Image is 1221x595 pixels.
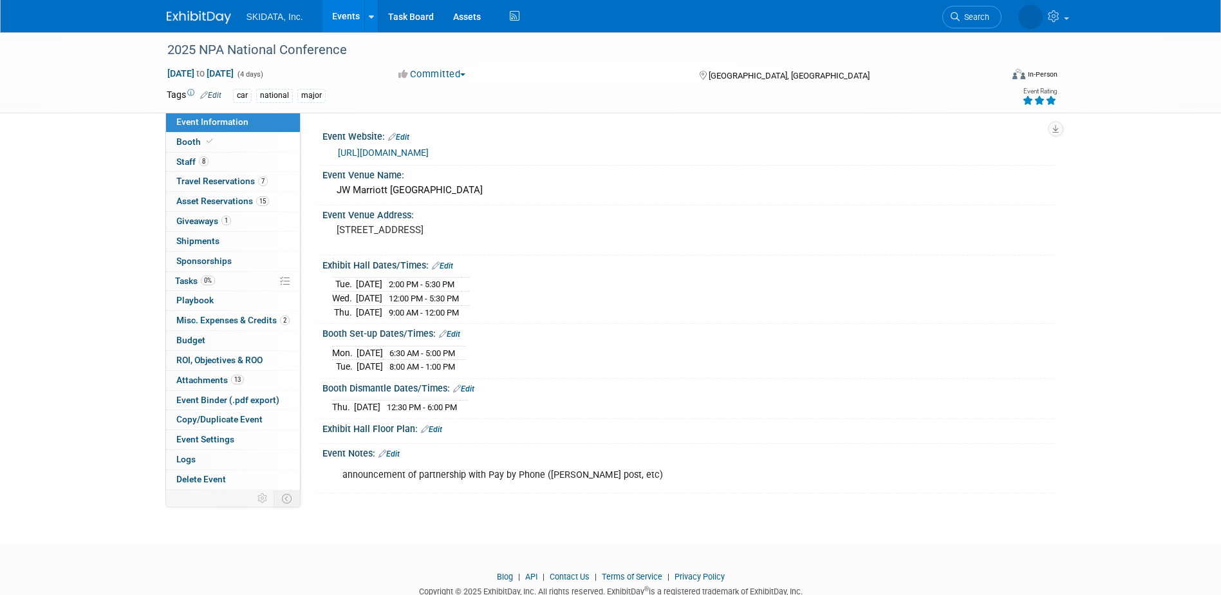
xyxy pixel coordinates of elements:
[256,89,293,102] div: national
[322,444,1055,460] div: Event Notes:
[602,572,662,581] a: Terms of Service
[176,335,205,345] span: Budget
[176,454,196,464] span: Logs
[256,196,269,206] span: 15
[167,68,234,79] span: [DATE] [DATE]
[163,39,982,62] div: 2025 NPA National Conference
[644,585,649,592] sup: ®
[176,395,279,405] span: Event Binder (.pdf export)
[194,68,207,79] span: to
[176,156,209,167] span: Staff
[176,434,234,444] span: Event Settings
[322,256,1055,272] div: Exhibit Hall Dates/Times:
[357,346,383,360] td: [DATE]
[332,278,356,292] td: Tue.
[1012,69,1025,79] img: Format-Inperson.png
[322,324,1055,341] div: Booth Set-up Dates/Times:
[664,572,673,581] span: |
[258,176,268,186] span: 7
[201,276,215,285] span: 0%
[357,360,383,373] td: [DATE]
[421,425,442,434] a: Edit
[389,279,454,289] span: 2:00 PM - 5:30 PM
[332,401,354,414] td: Thu.
[207,138,213,145] i: Booth reservation complete
[388,133,409,142] a: Edit
[389,308,459,317] span: 9:00 AM - 12:00 PM
[1027,70,1058,79] div: In-Person
[960,12,989,22] span: Search
[175,276,215,286] span: Tasks
[166,192,300,211] a: Asset Reservations15
[166,470,300,489] a: Delete Event
[176,236,219,246] span: Shipments
[166,450,300,469] a: Logs
[322,419,1055,436] div: Exhibit Hall Floor Plan:
[166,311,300,330] a: Misc. Expenses & Credits2
[675,572,725,581] a: Privacy Policy
[592,572,600,581] span: |
[525,572,537,581] a: API
[274,490,300,507] td: Toggle Event Tabs
[709,71,870,80] span: [GEOGRAPHIC_DATA], [GEOGRAPHIC_DATA]
[394,68,471,81] button: Committed
[252,490,274,507] td: Personalize Event Tab Strip
[432,261,453,270] a: Edit
[332,292,356,306] td: Wed.
[280,316,290,325] span: 2
[387,402,457,412] span: 12:30 PM - 6:00 PM
[337,224,613,236] pre: [STREET_ADDRESS]
[1022,88,1057,95] div: Event Rating
[166,153,300,172] a: Staff8
[176,295,214,305] span: Playbook
[166,291,300,310] a: Playbook
[176,355,263,365] span: ROI, Objectives & ROO
[389,294,459,303] span: 12:00 PM - 5:30 PM
[166,252,300,271] a: Sponsorships
[176,414,263,424] span: Copy/Duplicate Event
[332,180,1045,200] div: JW Marriott [GEOGRAPHIC_DATA]
[166,172,300,191] a: Travel Reservations7
[378,449,400,458] a: Edit
[332,305,356,319] td: Thu.
[176,375,244,385] span: Attachments
[166,232,300,251] a: Shipments
[176,176,268,186] span: Travel Reservations
[332,346,357,360] td: Mon.
[167,88,221,103] td: Tags
[233,89,252,102] div: car
[199,156,209,166] span: 8
[221,216,231,225] span: 1
[231,375,244,384] span: 13
[166,272,300,291] a: Tasks0%
[389,348,455,358] span: 6:30 AM - 5:00 PM
[176,216,231,226] span: Giveaways
[176,474,226,484] span: Delete Event
[297,89,326,102] div: major
[1018,5,1043,29] img: Mary Beth McNair
[338,147,429,158] a: [URL][DOMAIN_NAME]
[439,330,460,339] a: Edit
[166,430,300,449] a: Event Settings
[389,362,455,372] span: 8:00 AM - 1:00 PM
[333,462,913,488] div: announcement of partnership with Pay by Phone ([PERSON_NAME] post, etc)
[200,91,221,100] a: Edit
[322,165,1055,182] div: Event Venue Name:
[926,67,1058,86] div: Event Format
[322,379,1055,395] div: Booth Dismantle Dates/Times:
[176,256,232,266] span: Sponsorships
[176,137,216,147] span: Booth
[167,11,231,24] img: ExhibitDay
[166,331,300,350] a: Budget
[166,113,300,132] a: Event Information
[166,391,300,410] a: Event Binder (.pdf export)
[539,572,548,581] span: |
[176,196,269,206] span: Asset Reservations
[166,351,300,370] a: ROI, Objectives & ROO
[356,292,382,306] td: [DATE]
[176,117,248,127] span: Event Information
[166,133,300,152] a: Booth
[176,315,290,325] span: Misc. Expenses & Credits
[166,212,300,231] a: Giveaways1
[356,278,382,292] td: [DATE]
